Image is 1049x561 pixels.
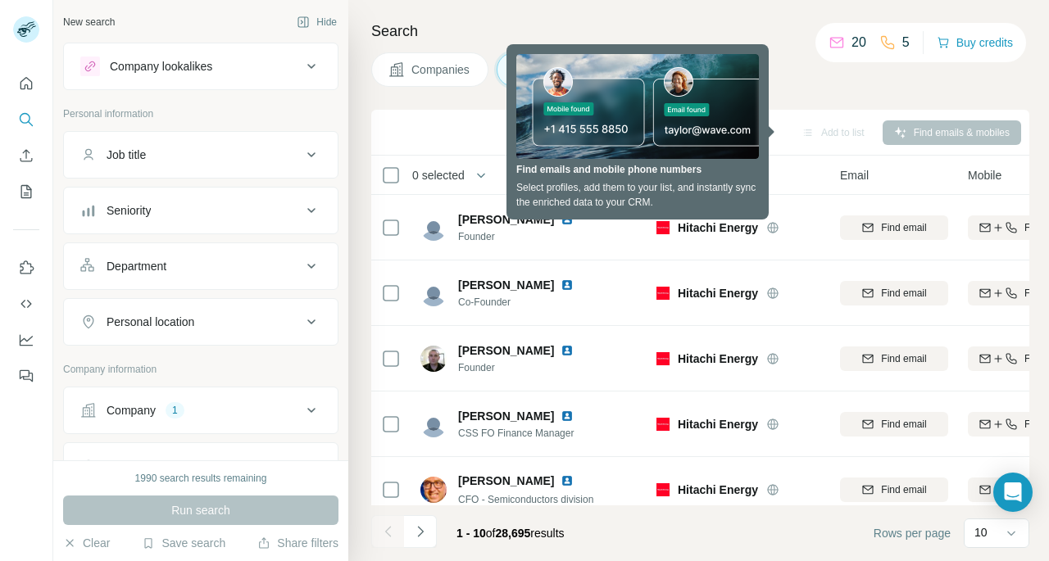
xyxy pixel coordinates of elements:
button: Buy credits [937,31,1013,54]
span: 28,695 [496,527,531,540]
div: Personal location [107,314,194,330]
img: Logo of Hitachi Energy [656,287,670,300]
span: results [456,527,565,540]
div: Company [107,402,156,418]
span: Hitachi Energy [678,219,758,236]
img: Logo of Hitachi Energy [656,483,670,496]
div: Company lookalikes [110,58,212,75]
div: Department [107,258,166,274]
span: Founder [458,360,593,375]
img: Avatar [420,346,447,372]
img: Logo of Hitachi Energy [656,418,670,431]
span: of [486,527,496,540]
span: Hitachi Energy [678,285,758,301]
img: Avatar [420,411,447,437]
span: Companies [411,61,471,78]
button: Find email [840,412,948,437]
span: Co-Founder [458,295,593,310]
span: Hitachi Energy [678,482,758,498]
button: Enrich CSV [13,141,39,170]
img: Logo of Hitachi Energy [656,221,670,234]
button: Feedback [13,361,39,391]
img: Avatar [420,477,447,503]
img: LinkedIn logo [561,278,574,292]
p: 20 [851,33,866,52]
button: Company lookalikes [64,47,338,86]
button: Find email [840,346,948,371]
span: [PERSON_NAME] [458,342,554,359]
button: Clear [63,535,110,551]
div: New search [63,15,115,29]
span: People [537,61,574,78]
span: [PERSON_NAME] [458,277,554,293]
span: CFO - Semiconductors division [458,494,593,505]
button: Use Surfe API [13,289,39,319]
button: Personal location [64,302,338,342]
div: Job title [107,147,146,163]
span: Find email [881,220,926,235]
span: Find email [881,351,926,366]
button: Search [13,105,39,134]
div: 1 [166,403,184,418]
button: Dashboard [13,325,39,355]
span: Founder [458,229,593,244]
button: Find email [840,281,948,305]
span: Find email [881,482,926,497]
button: Find email [840,477,948,502]
button: Find email [840,215,948,240]
button: My lists [13,177,39,206]
button: Company1 [64,391,338,430]
button: Industry [64,446,338,486]
p: Personal information [63,106,338,121]
img: Avatar [420,280,447,306]
button: Department [64,247,338,286]
span: Find email [881,417,926,432]
p: Company information [63,362,338,377]
button: Seniority [64,191,338,230]
span: Email [840,167,869,183]
button: Use Surfe on LinkedIn [13,253,39,283]
h4: Search [371,20,1029,43]
img: LinkedIn logo [561,344,574,357]
span: 0 selected [412,167,465,183]
div: Open Intercom Messenger [993,473,1033,512]
span: Rows per page [874,525,951,541]
span: Hitachi Energy [678,416,758,432]
div: Industry [107,458,148,474]
span: Find email [881,286,926,301]
p: 5 [902,33,910,52]
div: Seniority [107,202,151,219]
img: LinkedIn logo [561,213,574,226]
p: 10 [974,524,988,541]
button: Share filters [257,535,338,551]
div: 1990 search results remaining [135,471,267,486]
button: Job title [64,135,338,174]
button: Save search [142,535,225,551]
span: [PERSON_NAME] [458,473,554,489]
button: Hide [285,10,348,34]
span: [PERSON_NAME] [458,408,554,424]
span: Company [656,167,706,183]
span: CSS FO Finance Manager [458,426,593,441]
img: Avatar [420,215,447,241]
span: [PERSON_NAME] [458,211,554,228]
span: Mobile [968,167,1001,183]
img: LinkedIn logo [561,409,574,423]
button: Navigate to next page [404,515,437,548]
span: 1 - 10 [456,527,486,540]
img: LinkedIn logo [561,474,574,487]
img: Logo of Hitachi Energy [656,352,670,365]
button: Quick start [13,69,39,98]
span: Hitachi Energy [678,351,758,367]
